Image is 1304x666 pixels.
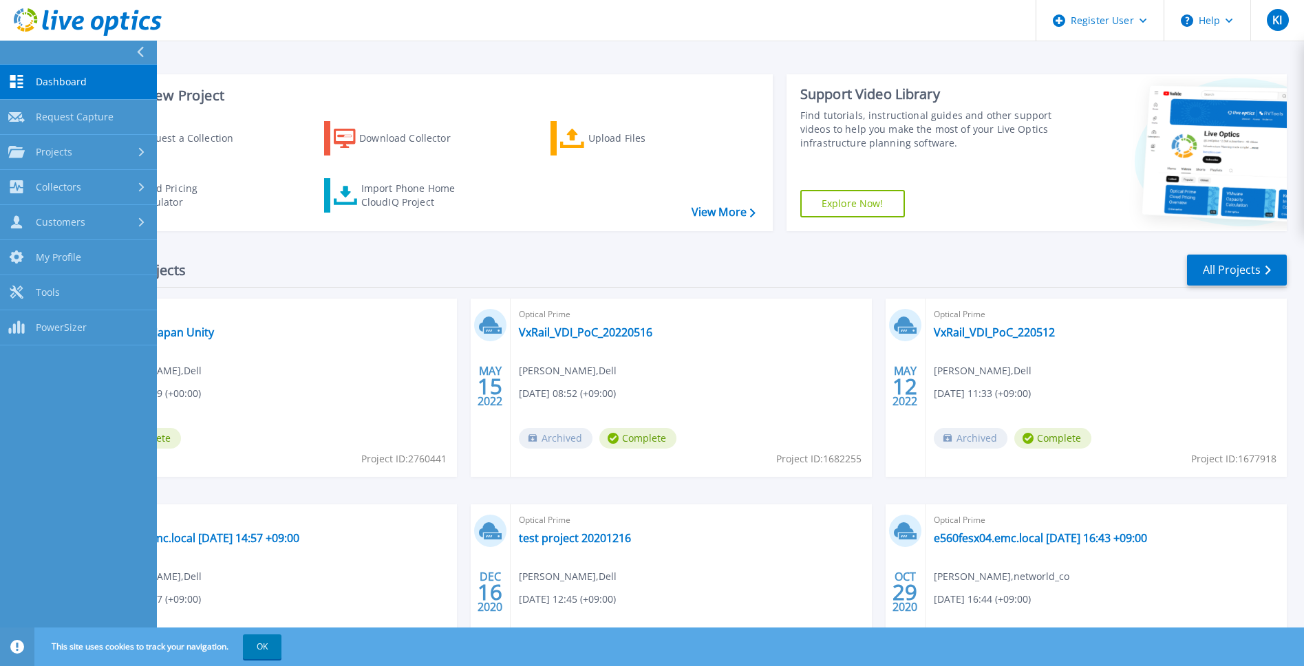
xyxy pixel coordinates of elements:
span: Projects [36,146,72,158]
span: [PERSON_NAME] , Dell [934,363,1032,378]
span: Archived [934,428,1007,449]
span: [DATE] 11:33 (+09:00) [934,386,1031,401]
span: Optical Prime [519,307,864,322]
a: v470-01.emc.local [DATE] 14:57 +09:00 [104,531,299,545]
span: [PERSON_NAME] , Dell [519,569,617,584]
span: KI [1272,14,1282,25]
a: Download Collector [324,121,478,155]
div: Find tutorials, instructional guides and other support videos to help you make the most of your L... [800,109,1055,150]
button: OK [243,634,281,659]
h3: Start a New Project [98,88,755,103]
span: Optical Prime [934,307,1279,322]
span: Optical Prime [934,513,1279,528]
a: test project 20201216 [519,531,631,545]
span: Customers [36,216,85,228]
div: OCT 2020 [892,567,918,617]
span: PowerSizer [36,321,87,334]
span: Request Capture [36,111,114,123]
span: 16 [478,586,502,598]
span: Complete [1014,428,1091,449]
a: VxRail_VDI_PoC_20220516 [519,325,652,339]
span: [PERSON_NAME] , Dell [519,363,617,378]
a: ChanGan Japan Unity [104,325,214,339]
span: Optical Prime [104,513,449,528]
span: Project ID: 1677918 [1191,451,1276,466]
span: Dashboard [36,76,87,88]
div: Request a Collection [137,125,247,152]
span: [DATE] 16:44 (+09:00) [934,592,1031,607]
span: Optical Prime [519,513,864,528]
a: Explore Now! [800,190,905,217]
span: Tools [36,286,60,299]
span: [DATE] 12:45 (+09:00) [519,592,616,607]
span: This site uses cookies to track your navigation. [38,634,281,659]
span: 29 [893,586,917,598]
span: Project ID: 1682255 [776,451,862,466]
span: Collectors [36,181,81,193]
span: [PERSON_NAME] , networld_co [934,569,1069,584]
a: Cloud Pricing Calculator [98,178,251,213]
div: MAY 2022 [892,361,918,411]
span: Project ID: 2760441 [361,451,447,466]
a: Upload Files [551,121,704,155]
span: 12 [893,380,917,392]
span: Complete [599,428,676,449]
span: 15 [478,380,502,392]
a: Request a Collection [98,121,251,155]
span: [DATE] 08:52 (+09:00) [519,386,616,401]
span: Unity [104,307,449,322]
div: DEC 2020 [477,567,503,617]
a: VxRail_VDI_PoC_220512 [934,325,1055,339]
span: Archived [519,428,592,449]
a: View More [692,206,756,219]
a: e560fesx04.emc.local [DATE] 16:43 +09:00 [934,531,1147,545]
div: MAY 2022 [477,361,503,411]
div: Support Video Library [800,85,1055,103]
div: Import Phone Home CloudIQ Project [361,182,469,209]
div: Cloud Pricing Calculator [135,182,245,209]
div: Upload Files [588,125,698,152]
span: My Profile [36,251,81,264]
div: Download Collector [359,125,469,152]
a: All Projects [1187,255,1287,286]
